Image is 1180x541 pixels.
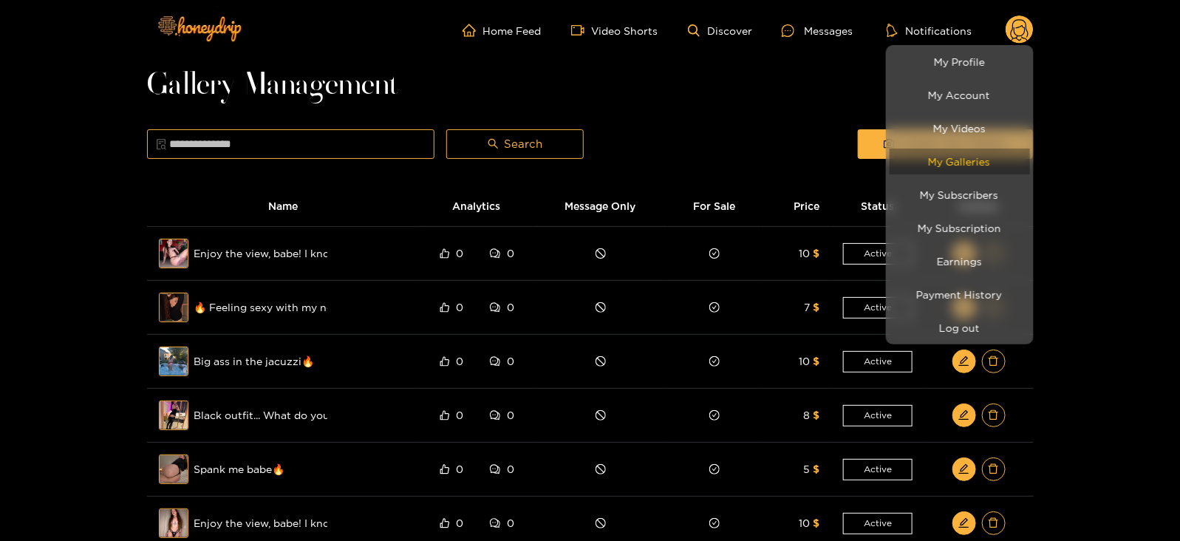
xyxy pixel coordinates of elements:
[890,182,1030,208] a: My Subscribers
[890,282,1030,307] a: Payment History
[890,149,1030,174] a: My Galleries
[890,215,1030,241] a: My Subscription
[890,248,1030,274] a: Earnings
[890,49,1030,75] a: My Profile
[890,315,1030,341] button: Log out
[890,115,1030,141] a: My Videos
[890,82,1030,108] a: My Account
